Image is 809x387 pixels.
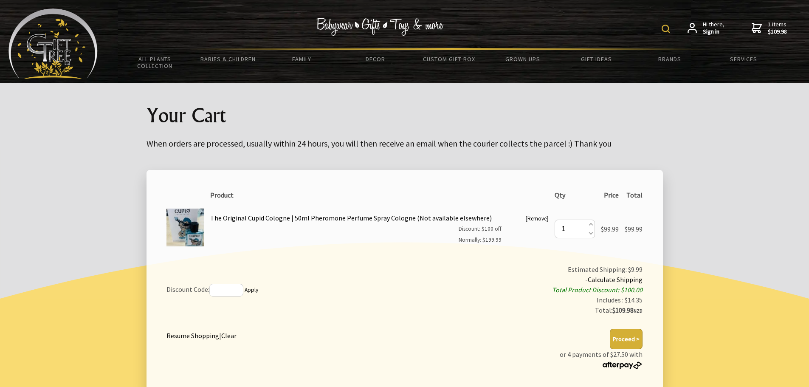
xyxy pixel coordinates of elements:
a: The Original Cupid Cologne | 50ml Pheromone Perfume Spray Cologne (Not available elsewhere) [210,214,492,222]
span: NZD [634,308,643,314]
th: Qty [551,187,598,203]
a: Babies & Children [192,50,265,68]
a: Services [707,50,780,68]
img: product search [662,25,670,33]
td: Discount Code: [163,261,406,319]
a: Resume Shopping [166,331,219,340]
a: Gift Ideas [559,50,633,68]
div: | [166,329,237,341]
img: Babywear - Gifts - Toys & more [316,18,443,36]
p: or 4 payments of $27.50 with [560,349,643,370]
strong: $109.98 [768,28,787,36]
th: Total [622,187,646,203]
a: Apply [245,286,258,294]
strong: $109.98 [612,306,643,314]
big: When orders are processed, usually within 24 hours, you will then receive an email when the couri... [147,138,612,149]
a: Hi there,Sign in [688,21,724,36]
a: 1 items$109.98 [752,21,787,36]
img: Babyware - Gifts - Toys and more... [8,8,98,79]
span: 1 items [768,20,787,36]
h1: Your Cart [147,104,663,126]
strong: Sign in [703,28,724,36]
a: All Plants Collection [118,50,192,75]
a: Custom Gift Box [412,50,486,68]
td: $99.99 [598,203,622,254]
em: Total Product Discount: $100.00 [552,285,643,294]
th: Price [598,187,622,203]
td: Estimated Shipping: $9.99 - [406,261,646,319]
a: Clear [221,331,237,340]
th: Product [207,187,551,203]
a: Brands [633,50,707,68]
span: Hi there, [703,21,724,36]
img: Afterpay [602,362,643,369]
a: Decor [338,50,412,68]
div: Total: [409,305,643,316]
small: [ ] [526,215,548,222]
td: $99.99 [622,203,646,254]
div: Includes : $14.35 [409,295,643,305]
a: Calculate Shipping [588,275,643,284]
a: Family [265,50,338,68]
a: Grown Ups [486,50,559,68]
button: Proceed > [610,329,643,349]
input: If you have a discount code, enter it here and press 'Apply'. [209,284,243,297]
a: Remove [527,215,547,222]
small: Discount: $100 off Normally: $199.99 [459,225,502,243]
